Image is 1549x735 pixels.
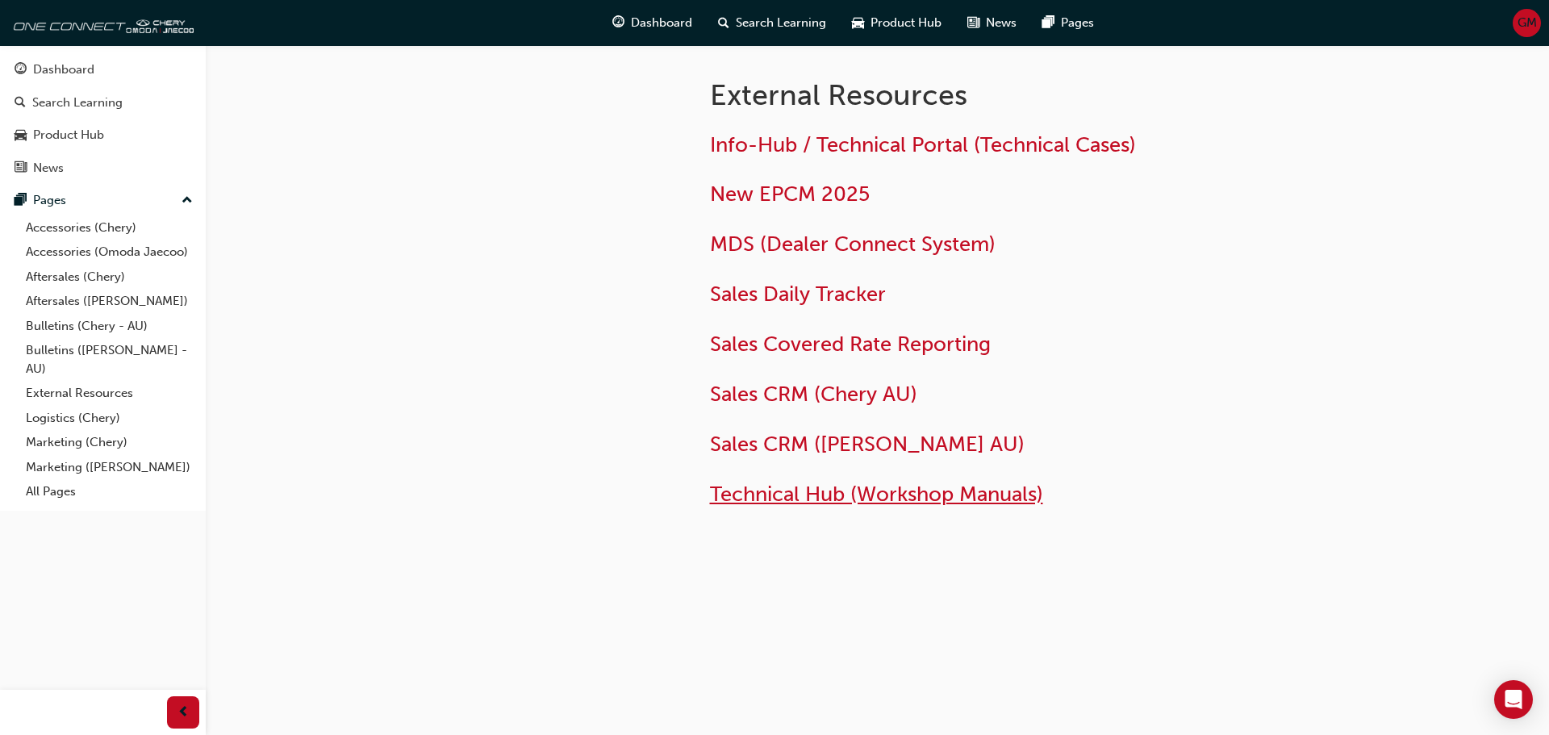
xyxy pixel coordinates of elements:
[6,153,199,183] a: News
[15,128,27,143] span: car-icon
[6,88,199,118] a: Search Learning
[710,182,870,207] a: New EPCM 2025
[19,381,199,406] a: External Resources
[967,13,979,33] span: news-icon
[871,14,942,32] span: Product Hub
[710,132,1136,157] a: Info-Hub / Technical Portal (Technical Cases)
[1061,14,1094,32] span: Pages
[1518,14,1537,32] span: GM
[986,14,1017,32] span: News
[33,159,64,177] div: News
[954,6,1029,40] a: news-iconNews
[33,61,94,79] div: Dashboard
[6,52,199,186] button: DashboardSearch LearningProduct HubNews
[19,314,199,339] a: Bulletins (Chery - AU)
[705,6,839,40] a: search-iconSearch Learning
[8,6,194,39] img: oneconnect
[6,186,199,215] button: Pages
[710,432,1025,457] a: Sales CRM ([PERSON_NAME] AU)
[19,215,199,240] a: Accessories (Chery)
[33,191,66,210] div: Pages
[182,190,193,211] span: up-icon
[32,94,123,112] div: Search Learning
[19,430,199,455] a: Marketing (Chery)
[15,63,27,77] span: guage-icon
[1513,9,1541,37] button: GM
[19,455,199,480] a: Marketing ([PERSON_NAME])
[177,703,190,723] span: prev-icon
[710,482,1043,507] a: Technical Hub (Workshop Manuals)
[599,6,705,40] a: guage-iconDashboard
[839,6,954,40] a: car-iconProduct Hub
[710,382,917,407] a: Sales CRM (Chery AU)
[15,161,27,176] span: news-icon
[710,282,886,307] a: Sales Daily Tracker
[736,14,826,32] span: Search Learning
[710,232,996,257] a: MDS (Dealer Connect System)
[631,14,692,32] span: Dashboard
[33,126,104,144] div: Product Hub
[6,55,199,85] a: Dashboard
[19,406,199,431] a: Logistics (Chery)
[19,338,199,381] a: Bulletins ([PERSON_NAME] - AU)
[718,13,729,33] span: search-icon
[710,332,991,357] a: Sales Covered Rate Reporting
[15,194,27,208] span: pages-icon
[19,479,199,504] a: All Pages
[19,289,199,314] a: Aftersales ([PERSON_NAME])
[19,240,199,265] a: Accessories (Omoda Jaecoo)
[710,77,1239,113] h1: External Resources
[6,120,199,150] a: Product Hub
[19,265,199,290] a: Aftersales (Chery)
[1042,13,1054,33] span: pages-icon
[15,96,26,111] span: search-icon
[1494,680,1533,719] div: Open Intercom Messenger
[852,13,864,33] span: car-icon
[1029,6,1107,40] a: pages-iconPages
[612,13,624,33] span: guage-icon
